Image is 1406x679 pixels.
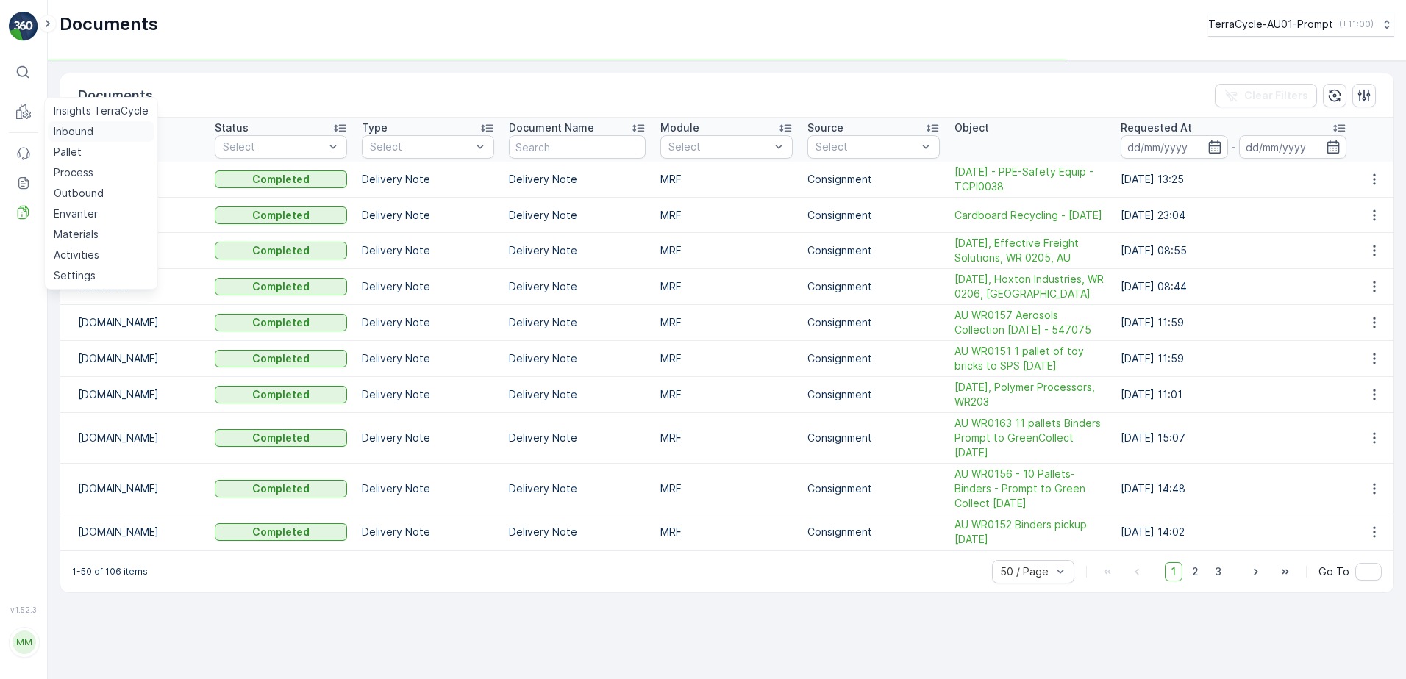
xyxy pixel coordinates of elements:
[954,380,1105,409] span: [DATE], Polymer Processors, WR203
[362,525,494,539] p: Delivery Note
[954,165,1105,194] span: [DATE] - PPE-Safety Equip - TCPI0038
[78,85,153,106] p: Documents
[954,272,1105,301] span: [DATE], Hoxton Industries, WR 0206, [GEOGRAPHIC_DATA]
[509,431,646,445] p: Delivery Note
[954,380,1105,409] a: 23/09/2025, Polymer Processors, WR203
[807,431,940,445] p: Consignment
[1318,564,1349,579] span: Go To
[78,525,200,539] p: [DOMAIN_NAME]
[1165,562,1182,581] span: 1
[1121,135,1228,159] input: dd/mm/yyyy
[954,517,1105,547] span: AU WR0152 Binders pickup [DATE]
[362,481,494,496] p: Delivery Note
[60,12,158,36] p: Documents
[807,243,940,258] p: Consignment
[1208,562,1228,581] span: 3
[807,481,940,496] p: Consignment
[1121,121,1192,135] p: Requested At
[362,172,494,187] p: Delivery Note
[1208,17,1333,32] p: TerraCycle-AU01-Prompt
[13,630,36,654] div: MM
[370,140,471,154] p: Select
[668,140,770,154] p: Select
[1113,377,1354,413] td: [DATE] 11:01
[954,121,989,135] p: Object
[807,208,940,223] p: Consignment
[215,242,347,259] button: Completed
[252,387,310,402] p: Completed
[1339,18,1374,30] p: ( +11:00 )
[215,314,347,331] button: Completed
[252,315,310,330] p: Completed
[660,351,793,366] p: MRF
[215,278,347,295] button: Completed
[362,387,494,402] p: Delivery Note
[660,315,793,330] p: MRF
[1239,135,1346,159] input: dd/mm/yyyy
[954,208,1105,223] a: Cardboard Recycling - 6.10.25
[1113,162,1354,198] td: [DATE] 13:25
[807,121,843,135] p: Source
[509,315,646,330] p: Delivery Note
[1113,464,1354,514] td: [DATE] 14:48
[1185,562,1205,581] span: 2
[807,387,940,402] p: Consignment
[954,416,1105,460] a: AU WR0163 11 pallets Binders Prompt to GreenCollect 26.05.2025
[9,617,38,667] button: MM
[954,467,1105,511] span: AU WR0156 - 10 Pallets- Binders - Prompt to Green Collect [DATE]
[660,525,793,539] p: MRF
[954,308,1105,337] a: AU WR0157 Aerosols Collection 9/5/25 - 547075
[362,351,494,366] p: Delivery Note
[660,279,793,294] p: MRF
[9,606,38,614] span: v 1.52.3
[215,429,347,447] button: Completed
[362,243,494,258] p: Delivery Note
[78,481,200,496] p: [DOMAIN_NAME]
[252,525,310,539] p: Completed
[1113,233,1354,269] td: [DATE] 08:55
[223,140,324,154] p: Select
[78,351,200,366] p: [DOMAIN_NAME]
[1113,269,1354,305] td: [DATE] 08:44
[954,236,1105,265] span: [DATE], Effective Freight Solutions, WR 0205, AU
[954,272,1105,301] a: 02/10/25, Hoxton Industries, WR 0206, AU
[954,467,1105,511] a: AU WR0156 - 10 Pallets- Binders - Prompt to Green Collect 12.5.2025
[954,344,1105,373] a: AU WR0151 1 pallet of toy bricks to SPS 22.4.2025
[660,172,793,187] p: MRF
[78,315,200,330] p: [DOMAIN_NAME]
[72,566,148,578] p: 1-50 of 106 items
[807,172,940,187] p: Consignment
[252,279,310,294] p: Completed
[509,243,646,258] p: Delivery Note
[252,243,310,258] p: Completed
[509,351,646,366] p: Delivery Note
[252,208,310,223] p: Completed
[1113,198,1354,233] td: [DATE] 23:04
[954,208,1105,223] span: Cardboard Recycling - [DATE]
[954,344,1105,373] span: AU WR0151 1 pallet of toy bricks to SPS [DATE]
[215,386,347,403] button: Completed
[807,351,940,366] p: Consignment
[362,208,494,223] p: Delivery Note
[9,12,38,41] img: logo
[215,121,249,135] p: Status
[78,387,200,402] p: [DOMAIN_NAME]
[78,431,200,445] p: [DOMAIN_NAME]
[509,121,594,135] p: Document Name
[509,481,646,496] p: Delivery Note
[1113,341,1354,377] td: [DATE] 11:59
[1231,138,1236,156] p: -
[252,431,310,445] p: Completed
[215,523,347,541] button: Completed
[215,480,347,497] button: Completed
[362,315,494,330] p: Delivery Note
[954,236,1105,265] a: 02/10/25, Effective Freight Solutions, WR 0205, AU
[1215,84,1317,107] button: Clear Filters
[252,481,310,496] p: Completed
[954,308,1105,337] span: AU WR0157 Aerosols Collection [DATE] - 547075
[954,165,1105,194] a: 16/10/2025 - PPE-Safety Equip - TCPI0038
[660,431,793,445] p: MRF
[252,351,310,366] p: Completed
[252,172,310,187] p: Completed
[362,121,388,135] p: Type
